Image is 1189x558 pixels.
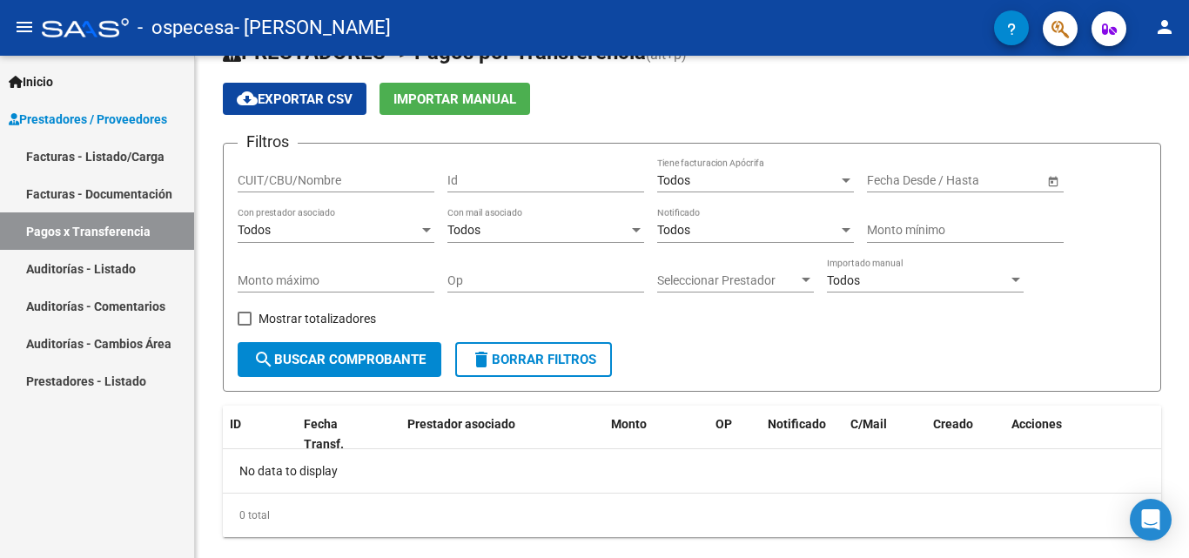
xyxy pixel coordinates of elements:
[238,342,441,377] button: Buscar Comprobante
[945,173,1031,188] input: Fecha fin
[1004,406,1161,463] datatable-header-cell: Acciones
[234,9,391,47] span: - [PERSON_NAME]
[768,417,826,431] span: Notificado
[253,349,274,370] mat-icon: search
[761,406,843,463] datatable-header-cell: Notificado
[138,9,234,47] span: - ospecesa
[9,110,167,129] span: Prestadores / Proveedores
[407,417,515,431] span: Prestador asociado
[400,406,604,463] datatable-header-cell: Prestador asociado
[238,223,271,237] span: Todos
[471,349,492,370] mat-icon: delete
[237,88,258,109] mat-icon: cloud_download
[223,406,297,463] datatable-header-cell: ID
[223,494,1161,537] div: 0 total
[223,449,1161,493] div: No data to display
[380,83,530,115] button: Importar Manual
[657,223,690,237] span: Todos
[827,273,860,287] span: Todos
[9,72,53,91] span: Inicio
[926,406,1004,463] datatable-header-cell: Creado
[1154,17,1175,37] mat-icon: person
[297,406,375,463] datatable-header-cell: Fecha Transf.
[230,417,241,431] span: ID
[657,273,798,288] span: Seleccionar Prestador
[1044,171,1062,190] button: Open calendar
[850,417,887,431] span: C/Mail
[843,406,926,463] datatable-header-cell: C/Mail
[657,173,690,187] span: Todos
[393,91,516,107] span: Importar Manual
[447,223,480,237] span: Todos
[611,417,647,431] span: Monto
[604,406,709,463] datatable-header-cell: Monto
[867,173,930,188] input: Fecha inicio
[709,406,761,463] datatable-header-cell: OP
[304,417,344,451] span: Fecha Transf.
[253,352,426,367] span: Buscar Comprobante
[237,91,353,107] span: Exportar CSV
[238,130,298,154] h3: Filtros
[933,417,973,431] span: Creado
[223,83,366,115] button: Exportar CSV
[1011,417,1062,431] span: Acciones
[471,352,596,367] span: Borrar Filtros
[715,417,732,431] span: OP
[455,342,612,377] button: Borrar Filtros
[1130,499,1172,541] div: Open Intercom Messenger
[14,17,35,37] mat-icon: menu
[259,308,376,329] span: Mostrar totalizadores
